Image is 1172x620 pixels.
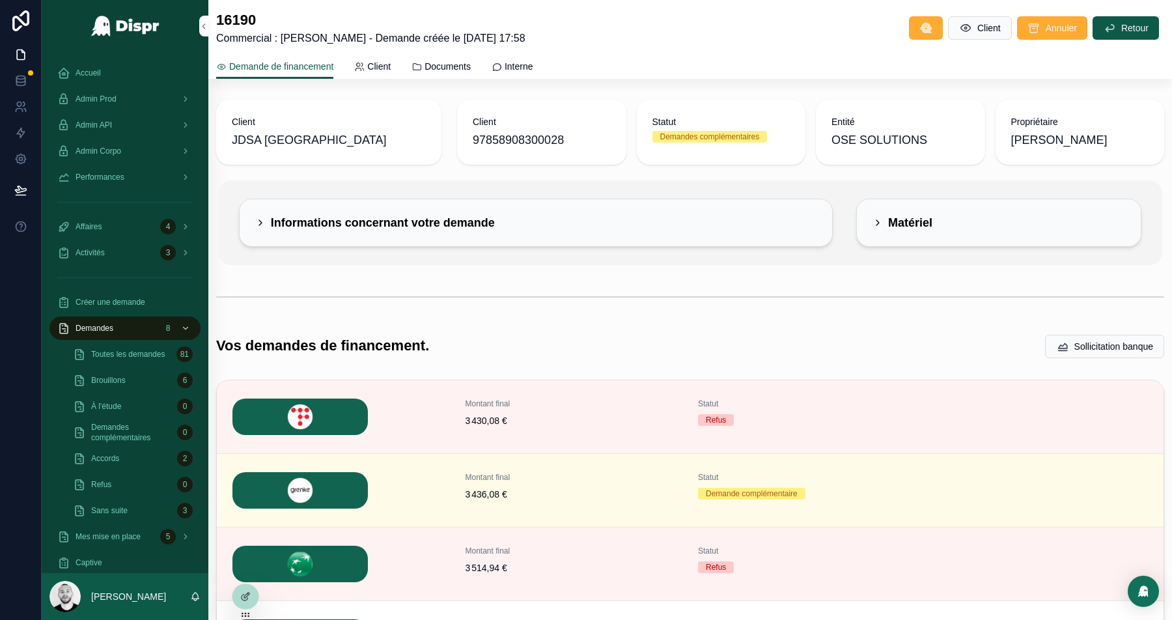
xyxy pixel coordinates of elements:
[42,52,208,573] div: scrollable content
[216,336,429,356] h1: Vos demandes de financement.
[76,94,117,104] span: Admin Prod
[76,531,141,542] span: Mes mise en place
[160,219,176,234] div: 4
[698,546,915,556] span: Statut
[76,247,105,258] span: Activités
[91,453,119,464] span: Accords
[76,172,124,182] span: Performances
[91,590,166,603] p: [PERSON_NAME]
[229,60,333,73] span: Demande de financement
[91,505,128,516] span: Sans suite
[49,215,201,238] a: Affaires4
[49,113,201,137] a: Admin API
[660,131,760,143] div: Demandes complémentaires
[1121,21,1149,35] span: Retour
[177,425,193,440] div: 0
[232,546,368,582] img: BNP.png
[177,399,193,414] div: 0
[76,323,113,333] span: Demandes
[177,373,193,388] div: 6
[1128,576,1159,607] div: Open Intercom Messenger
[706,488,798,500] div: Demande complémentaire
[49,241,201,264] a: Activités3
[216,55,333,79] a: Demande de financement
[65,343,201,366] a: Toutes les demandes81
[65,447,201,470] a: Accords2
[652,115,790,128] span: Statut
[65,369,201,392] a: Brouillons6
[91,375,126,386] span: Brouillons
[91,349,165,359] span: Toutes les demandes
[466,414,683,427] span: 3 430,08 €
[271,215,495,231] h2: Informations concernant votre demande
[706,414,726,426] div: Refus
[177,503,193,518] div: 3
[1074,340,1153,353] span: Sollicitation banque
[425,60,471,73] span: Documents
[466,488,683,501] span: 3 436,08 €
[91,422,172,443] span: Demandes complémentaires
[49,87,201,111] a: Admin Prod
[466,399,683,409] span: Montant final
[176,346,193,362] div: 81
[466,561,683,574] span: 3 514,94 €
[466,472,683,483] span: Montant final
[706,561,726,573] div: Refus
[232,472,368,509] img: GREN.png
[49,61,201,85] a: Accueil
[216,31,525,46] span: Commercial : [PERSON_NAME] - Demande créée le [DATE] 17:58
[492,55,533,81] a: Interne
[412,55,471,81] a: Documents
[76,221,102,232] span: Affaires
[1045,335,1164,358] button: Sollicitation banque
[76,557,102,568] span: Captive
[49,290,201,314] a: Créer une demande
[473,115,611,128] span: Client
[91,479,111,490] span: Refus
[948,16,1012,40] button: Client
[232,131,386,149] span: JDSA [GEOGRAPHIC_DATA]
[698,399,915,409] span: Statut
[232,115,426,128] span: Client
[831,115,970,128] span: Entité
[505,60,533,73] span: Interne
[831,131,927,149] span: OSE SOLUTIONS
[698,472,915,483] span: Statut
[1011,115,1149,128] span: Propriétaire
[76,68,101,78] span: Accueil
[65,473,201,496] a: Refus0
[91,16,160,36] img: App logo
[91,401,121,412] span: À l'étude
[1017,16,1087,40] button: Annuler
[76,297,145,307] span: Créer une demande
[49,317,201,340] a: Demandes8
[1011,131,1108,149] span: [PERSON_NAME]
[49,525,201,548] a: Mes mise en place5
[49,139,201,163] a: Admin Corpo
[65,421,201,444] a: Demandes complémentaires0
[177,451,193,466] div: 2
[232,399,368,435] img: LEASECOM.png
[76,120,112,130] span: Admin API
[49,551,201,574] a: Captive
[65,395,201,418] a: À l'étude0
[49,165,201,189] a: Performances
[177,477,193,492] div: 0
[76,146,121,156] span: Admin Corpo
[354,55,391,81] a: Client
[888,215,932,231] h2: Matériel
[160,245,176,261] div: 3
[160,320,176,336] div: 8
[473,131,611,149] span: 97858908300028
[367,60,391,73] span: Client
[1046,21,1077,35] span: Annuler
[216,10,525,31] h1: 16190
[65,499,201,522] a: Sans suite3
[466,546,683,556] span: Montant final
[977,21,1001,35] span: Client
[1093,16,1159,40] button: Retour
[160,529,176,544] div: 5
